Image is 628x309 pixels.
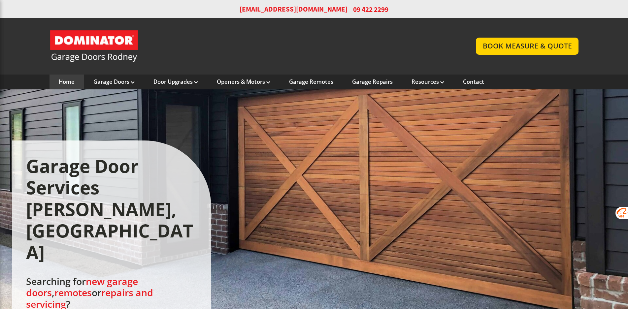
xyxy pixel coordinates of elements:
a: Garage Repairs [352,78,393,85]
a: Garage Remotes [289,78,333,85]
a: Resources [412,78,444,85]
span: 09 422 2299 [353,5,388,14]
a: remotes [54,286,92,299]
h1: Garage Door Services [PERSON_NAME], [GEOGRAPHIC_DATA] [26,155,197,263]
a: Contact [463,78,484,85]
a: Home [59,78,75,85]
a: Garage Doors [93,78,135,85]
a: BOOK MEASURE & QUOTE [476,38,578,54]
a: Openers & Motors [217,78,270,85]
a: [EMAIL_ADDRESS][DOMAIN_NAME] [240,5,347,14]
a: Garage Door and Secure Access Solutions homepage [50,30,463,63]
a: new garage doors [26,275,138,299]
a: Door Upgrades [153,78,198,85]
